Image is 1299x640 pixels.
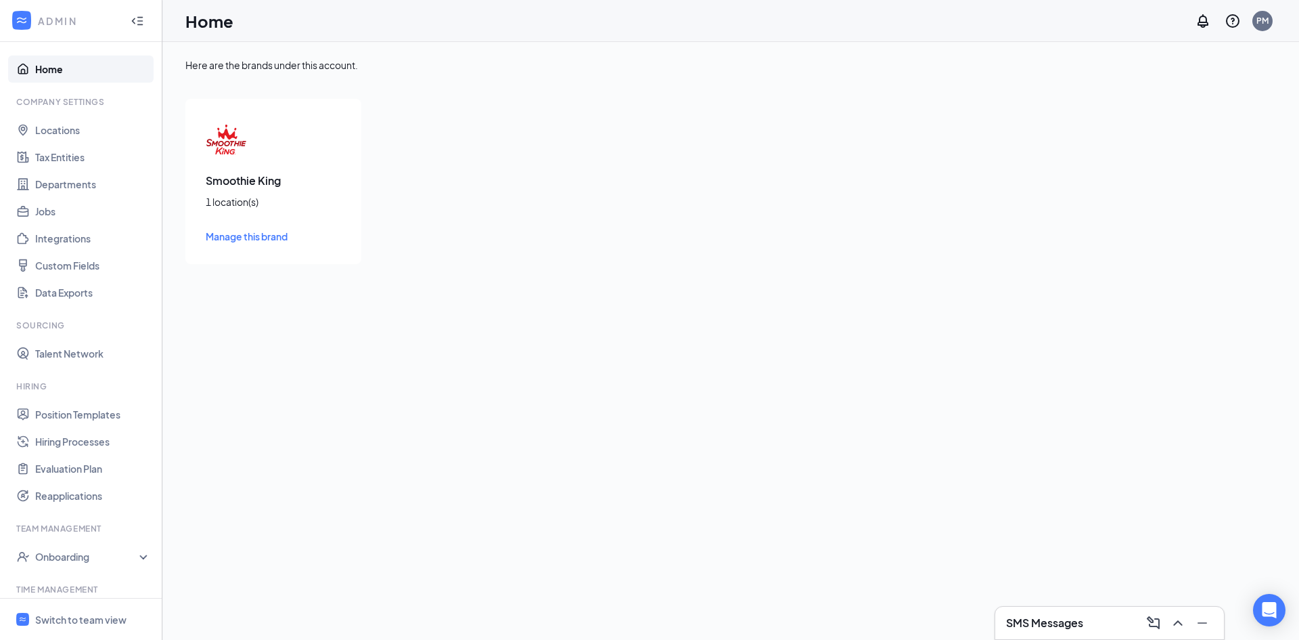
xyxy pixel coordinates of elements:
[35,116,151,144] a: Locations
[1170,615,1186,631] svg: ChevronUp
[1167,612,1189,634] button: ChevronUp
[35,198,151,225] a: Jobs
[16,96,148,108] div: Company Settings
[131,14,144,28] svg: Collapse
[38,14,118,28] div: ADMIN
[1256,15,1269,26] div: PM
[16,584,148,595] div: Time Management
[1143,612,1164,634] button: ComposeMessage
[1191,612,1213,634] button: Minimize
[35,482,151,509] a: Reapplications
[1145,615,1162,631] svg: ComposeMessage
[1194,615,1210,631] svg: Minimize
[35,225,151,252] a: Integrations
[16,381,148,392] div: Hiring
[35,340,151,367] a: Talent Network
[18,615,27,624] svg: WorkstreamLogo
[35,144,151,171] a: Tax Entities
[35,428,151,455] a: Hiring Processes
[1006,616,1083,631] h3: SMS Messages
[35,550,139,563] div: Onboarding
[15,14,28,27] svg: WorkstreamLogo
[35,56,151,83] a: Home
[1225,13,1241,29] svg: QuestionInfo
[206,195,341,209] div: 1 location(s)
[35,252,151,279] a: Custom Fields
[35,171,151,198] a: Departments
[35,613,127,626] div: Switch to team view
[206,230,288,242] span: Manage this brand
[206,119,246,160] img: Smoothie King logo
[206,173,341,188] h3: Smoothie King
[1195,13,1211,29] svg: Notifications
[35,279,151,306] a: Data Exports
[185,9,233,33] h1: Home
[206,229,341,244] a: Manage this brand
[35,401,151,428] a: Position Templates
[16,550,30,563] svg: UserCheck
[185,58,1276,72] div: Here are the brands under this account.
[16,523,148,534] div: Team Management
[35,455,151,482] a: Evaluation Plan
[1253,594,1285,626] div: Open Intercom Messenger
[16,320,148,331] div: Sourcing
